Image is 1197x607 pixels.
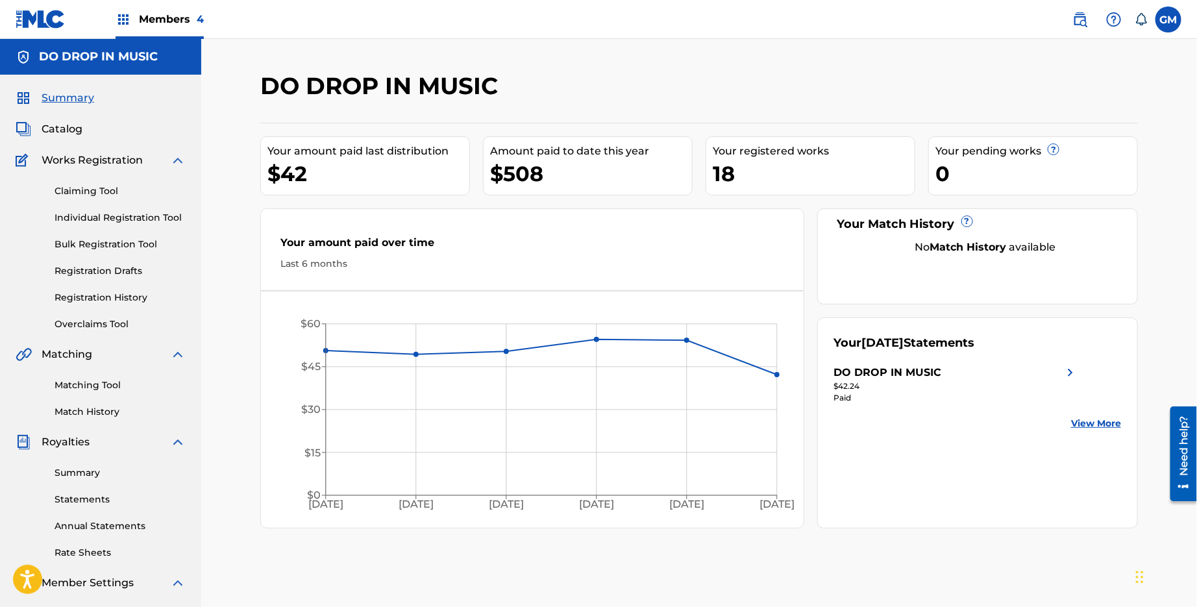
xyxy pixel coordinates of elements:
span: [DATE] [862,336,904,350]
div: Your Statements [834,334,975,352]
img: Works Registration [16,153,32,168]
a: View More [1071,417,1121,430]
a: SummarySummary [16,90,94,106]
img: expand [170,347,186,362]
span: ? [962,216,972,227]
img: Accounts [16,49,31,65]
div: 0 [935,159,1137,188]
span: Matching [42,347,92,362]
span: 4 [197,13,204,25]
tspan: [DATE] [669,499,704,511]
div: 18 [713,159,915,188]
div: Your amount paid over time [280,235,784,257]
a: Statements [55,493,186,506]
img: right chevron icon [1063,365,1078,380]
tspan: [DATE] [308,499,343,511]
a: Public Search [1067,6,1093,32]
span: Summary [42,90,94,106]
div: Amount paid to date this year [490,143,692,159]
img: Royalties [16,434,31,450]
a: Matching Tool [55,378,186,392]
a: CatalogCatalog [16,121,82,137]
img: Top Rightsholders [116,12,131,27]
tspan: $15 [304,447,321,459]
a: Registration History [55,291,186,304]
iframe: Resource Center [1161,402,1197,506]
span: ? [1048,144,1059,155]
a: DO DROP IN MUSICright chevron icon$42.24Paid [834,365,1078,404]
img: MLC Logo [16,10,66,29]
div: Last 6 months [280,257,784,271]
div: Your registered works [713,143,915,159]
a: Claiming Tool [55,184,186,198]
a: Registration Drafts [55,264,186,278]
a: Overclaims Tool [55,317,186,331]
h5: DO DROP IN MUSIC [39,49,158,64]
div: DO DROP IN MUSIC [834,365,942,380]
div: $42.24 [834,380,1078,392]
div: Paid [834,392,1078,404]
a: Individual Registration Tool [55,211,186,225]
div: Drag [1136,558,1144,597]
div: Your amount paid last distribution [267,143,469,159]
div: User Menu [1155,6,1181,32]
img: Catalog [16,121,31,137]
div: Your pending works [935,143,1137,159]
div: Your Match History [834,216,1122,233]
iframe: Chat Widget [1132,545,1197,607]
tspan: [DATE] [489,499,524,511]
tspan: $60 [301,318,321,330]
img: expand [170,153,186,168]
span: Member Settings [42,575,134,591]
img: Matching [16,347,32,362]
tspan: [DATE] [579,499,614,511]
div: $508 [490,159,692,188]
strong: Match History [930,241,1007,253]
tspan: [DATE] [760,499,795,511]
tspan: [DATE] [399,499,434,511]
span: Royalties [42,434,90,450]
span: Members [139,12,204,27]
div: Notifications [1135,13,1148,26]
a: Annual Statements [55,519,186,533]
a: Match History [55,405,186,419]
img: search [1072,12,1088,27]
img: Summary [16,90,31,106]
a: Summary [55,466,186,480]
tspan: $30 [301,404,321,416]
img: expand [170,575,186,591]
tspan: $0 [307,489,321,502]
img: help [1106,12,1122,27]
div: $42 [267,159,469,188]
a: Bulk Registration Tool [55,238,186,251]
div: Help [1101,6,1127,32]
tspan: $45 [301,361,321,373]
span: Works Registration [42,153,143,168]
h2: DO DROP IN MUSIC [260,71,504,101]
a: Rate Sheets [55,546,186,560]
span: Catalog [42,121,82,137]
div: No available [850,240,1122,255]
img: expand [170,434,186,450]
